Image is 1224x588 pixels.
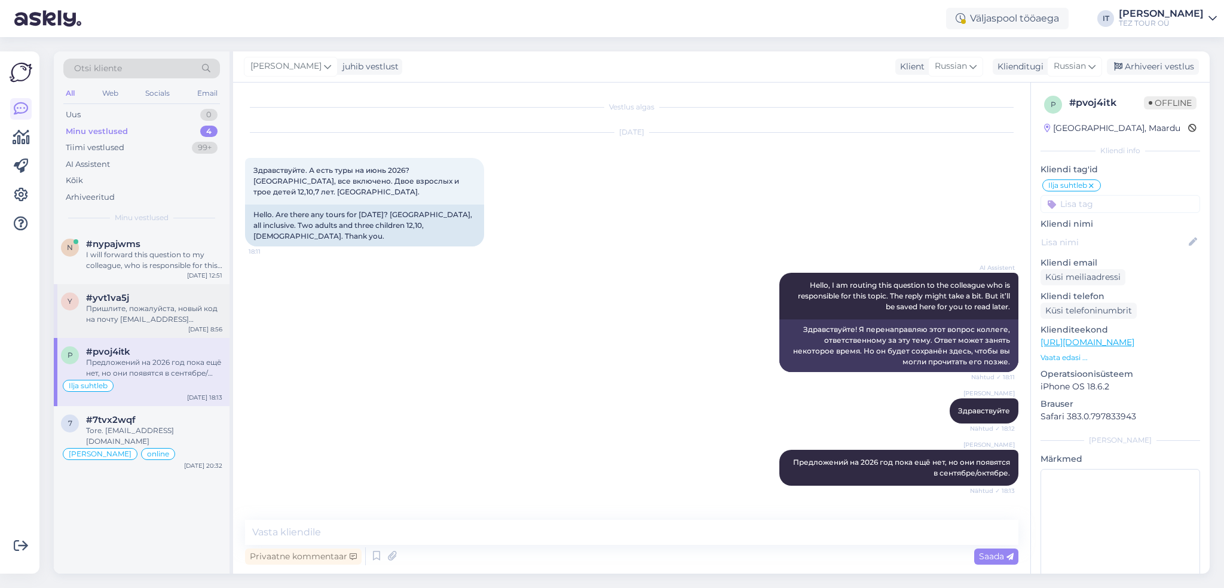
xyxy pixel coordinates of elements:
span: Saada [979,551,1014,562]
div: Privaatne kommentaar [245,549,362,565]
span: #nypajwms [86,239,140,249]
p: Brauser [1041,398,1200,410]
span: Nähtud ✓ 18:11 [970,373,1015,382]
input: Lisa nimi [1041,236,1186,249]
div: Web [100,86,121,101]
span: [PERSON_NAME] [963,440,1015,449]
p: Märkmed [1041,453,1200,465]
span: Ilja suhtleb [1048,182,1087,189]
div: Minu vestlused [66,126,128,138]
div: Email [195,86,220,101]
p: Kliendi telefon [1041,290,1200,303]
span: 18:11 [249,247,293,256]
p: Safari 383.0.797833943 [1041,410,1200,423]
div: TEZ TOUR OÜ [1119,19,1204,28]
div: juhib vestlust [338,60,399,73]
span: Otsi kliente [74,62,122,75]
span: Hello, I am routing this question to the colleague who is responsible for this topic. The reply m... [798,281,1012,311]
span: online [147,450,169,458]
div: Здравствуйте! Я перенаправляю этот вопрос коллеге, ответственному за эту тему. Ответ может занять... [779,319,1018,372]
span: #7tvx2wqf [86,415,136,425]
span: Здравствуйте. А есть туры на июнь 2026? [GEOGRAPHIC_DATA], все включено. Двое взрослых и трое дет... [253,166,461,196]
div: Küsi telefoninumbrit [1041,303,1137,319]
img: Askly Logo [10,61,32,84]
span: AI Assistent [970,263,1015,272]
div: Tiimi vestlused [66,142,124,154]
div: [DATE] 20:32 [184,461,222,470]
div: Пришлите, пожалуйста, новый код на почту [EMAIL_ADDRESS][DOMAIN_NAME]. [86,303,222,325]
span: Предложений на 2026 год пока ещё нет, но они появятся в сентябре/октябре. [793,458,1012,477]
div: [GEOGRAPHIC_DATA], Maardu [1044,122,1180,135]
div: 4 [200,126,218,138]
div: # pvoj4itk [1069,96,1144,110]
p: Klienditeekond [1041,324,1200,336]
div: All [63,86,77,101]
span: Russian [1054,60,1086,73]
div: Arhiveeri vestlus [1107,59,1199,75]
span: p [1051,100,1056,109]
p: Kliendi email [1041,257,1200,269]
span: n [67,243,73,252]
a: [URL][DOMAIN_NAME] [1041,337,1134,348]
div: [DATE] [245,127,1018,138]
span: y [68,297,72,306]
span: Nähtud ✓ 18:13 [970,486,1015,495]
div: IT [1097,10,1114,27]
div: Tore. [EMAIL_ADDRESS][DOMAIN_NAME] [86,425,222,447]
div: Предложений на 2026 год пока ещё нет, но они появятся в сентябре/октябре. [86,357,222,379]
span: Nähtud ✓ 18:12 [970,424,1015,433]
div: [DATE] 8:56 [188,325,222,334]
div: Küsi meiliaadressi [1041,269,1125,285]
p: Vaata edasi ... [1041,352,1200,363]
span: Ilja suhtleb [69,382,108,389]
div: [PERSON_NAME] [1041,435,1200,446]
span: [PERSON_NAME] [963,389,1015,398]
div: Vestlus algas [245,102,1018,112]
div: [PERSON_NAME] [1119,9,1204,19]
span: 7 [68,419,72,428]
div: [DATE] 18:13 [187,393,222,402]
div: I will forward this question to my colleague, who is responsible for this. The reply will be here... [86,249,222,271]
div: 0 [200,109,218,121]
span: Здравствуйте [958,406,1010,415]
div: AI Assistent [66,159,110,170]
span: Minu vestlused [115,212,169,223]
span: Offline [1144,96,1197,109]
span: [PERSON_NAME] [250,60,322,73]
span: p [68,351,73,359]
p: Operatsioonisüsteem [1041,368,1200,380]
span: Russian [935,60,967,73]
input: Lisa tag [1041,195,1200,213]
div: Socials [143,86,172,101]
div: Klient [895,60,925,73]
p: iPhone OS 18.6.2 [1041,380,1200,393]
div: Arhiveeritud [66,191,115,203]
span: [PERSON_NAME] [69,450,131,458]
div: 99+ [192,142,218,154]
span: #yvt1va5j [86,293,129,303]
div: [DATE] 12:51 [187,271,222,280]
div: Kliendi info [1041,145,1200,156]
div: Uus [66,109,81,121]
div: Klienditugi [993,60,1044,73]
div: Hello. Are there any tours for [DATE]? [GEOGRAPHIC_DATA], all inclusive. Two adults and three chi... [245,205,484,246]
a: [PERSON_NAME]TEZ TOUR OÜ [1119,9,1217,28]
p: Kliendi tag'id [1041,163,1200,176]
div: Väljaspool tööaega [946,8,1069,29]
div: Kõik [66,175,83,187]
span: #pvoj4itk [86,346,130,357]
p: Kliendi nimi [1041,218,1200,230]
